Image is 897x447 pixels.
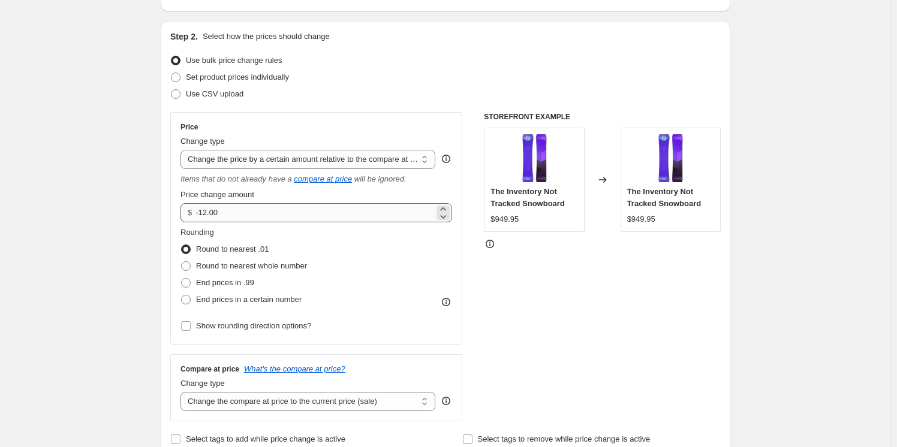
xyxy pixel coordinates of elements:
span: The Inventory Not Tracked Snowboard [490,187,565,208]
span: Show rounding direction options? [196,321,311,330]
span: Select tags to remove while price change is active [478,434,651,443]
span: End prices in a certain number [196,295,302,304]
input: -12.00 [195,203,434,222]
div: $949.95 [627,213,655,225]
span: Change type [180,137,225,146]
img: snowboard_purple_hydrogen_80x.png [510,134,558,182]
div: $949.95 [490,213,519,225]
img: snowboard_purple_hydrogen_80x.png [646,134,694,182]
span: Select tags to add while price change is active [186,434,345,443]
i: Items that do not already have a [180,174,292,183]
i: will be ignored. [354,174,407,183]
span: End prices in .99 [196,278,254,287]
h6: STOREFRONT EXAMPLE [484,112,721,122]
div: help [440,153,452,165]
span: Use bulk price change rules [186,56,282,65]
span: Price change amount [180,190,254,199]
p: Select how the prices should change [203,31,330,43]
span: Rounding [180,228,214,237]
h3: Compare at price [180,364,239,374]
h2: Step 2. [170,31,198,43]
button: compare at price [294,174,352,183]
span: Use CSV upload [186,89,243,98]
span: Change type [180,379,225,388]
h3: Price [180,122,198,132]
span: Round to nearest .01 [196,244,269,253]
span: Set product prices individually [186,73,289,81]
span: The Inventory Not Tracked Snowboard [627,187,702,208]
div: help [440,395,452,407]
button: What's the compare at price? [244,364,345,373]
span: $ [188,208,192,217]
span: Round to nearest whole number [196,261,307,270]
